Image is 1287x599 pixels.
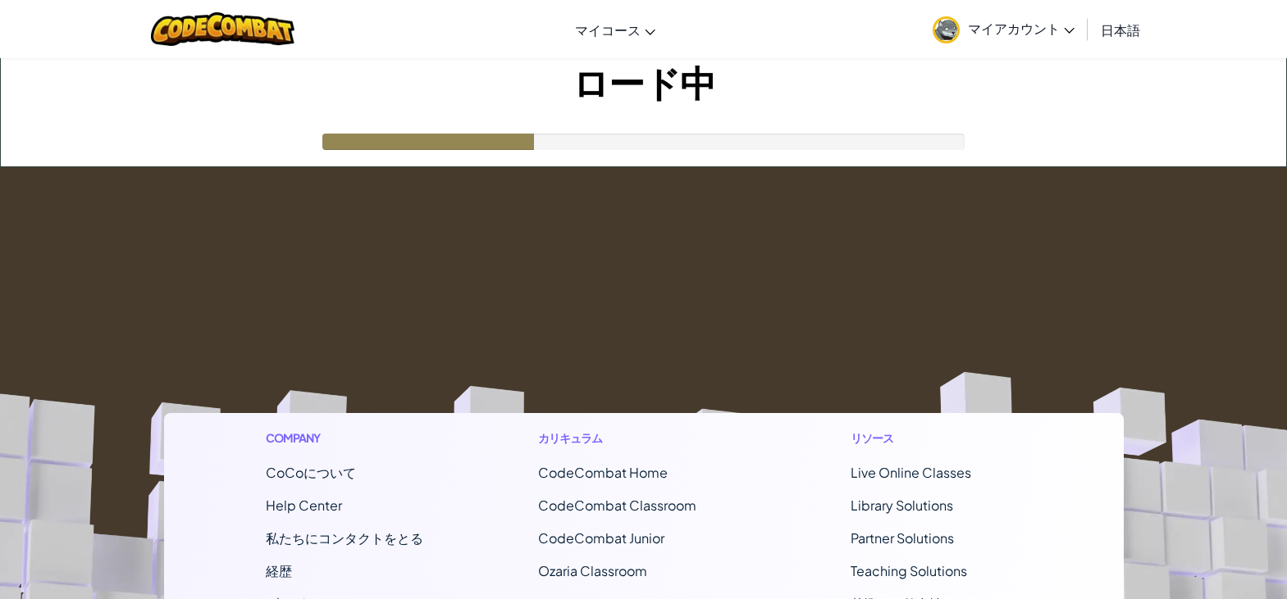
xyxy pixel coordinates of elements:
span: 私たちにコンタクトをとる [266,529,423,547]
a: CodeCombat Junior [538,529,664,547]
h1: Company [266,429,423,447]
a: Help Center [266,497,342,514]
a: Partner Solutions [851,529,954,547]
a: Live Online Classes [851,464,971,481]
img: CodeCombat logo [151,12,294,46]
span: マイアカウント [968,20,1075,37]
img: avatar [933,16,960,43]
span: CodeCombat Home [538,464,668,481]
a: Ozaria Classroom [538,562,647,579]
a: CodeCombat Classroom [538,497,696,514]
h1: カリキュラム [538,429,737,447]
a: CoCoについて [266,464,356,481]
a: マイコース [567,7,664,52]
a: Library Solutions [851,497,953,514]
a: 経歴 [266,562,292,579]
span: マイコース [575,21,641,39]
a: マイアカウント [924,3,1083,55]
a: Teaching Solutions [851,562,967,579]
a: 日本語 [1093,7,1148,52]
span: 日本語 [1101,21,1140,39]
h1: リソース [851,429,1021,447]
h1: ロード中 [1,58,1286,109]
